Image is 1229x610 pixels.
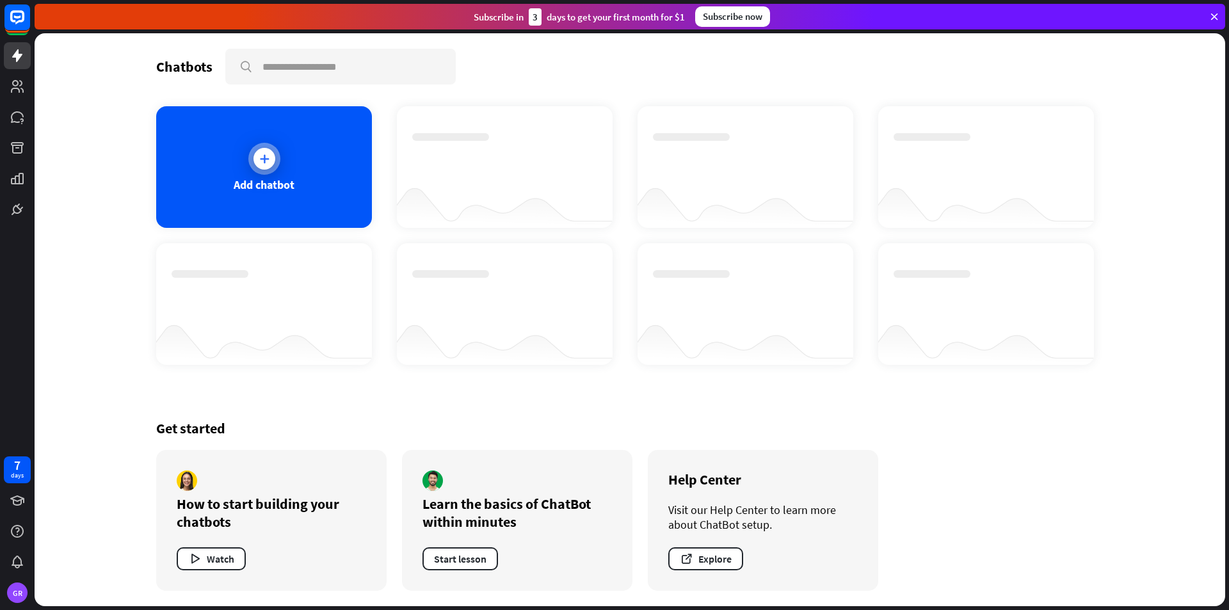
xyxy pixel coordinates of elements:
button: Start lesson [422,547,498,570]
button: Open LiveChat chat widget [10,5,49,44]
div: Learn the basics of ChatBot within minutes [422,495,612,531]
img: author [422,470,443,491]
div: 7 [14,460,20,471]
div: Get started [156,419,1104,437]
div: Subscribe now [695,6,770,27]
button: Explore [668,547,743,570]
div: 3 [529,8,542,26]
div: Subscribe in days to get your first month for $1 [474,8,685,26]
div: days [11,471,24,480]
div: How to start building your chatbots [177,495,366,531]
button: Watch [177,547,246,570]
div: Chatbots [156,58,213,76]
div: GR [7,582,28,603]
div: Visit our Help Center to learn more about ChatBot setup. [668,502,858,532]
img: author [177,470,197,491]
a: 7 days [4,456,31,483]
div: Add chatbot [234,177,294,192]
div: Help Center [668,470,858,488]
